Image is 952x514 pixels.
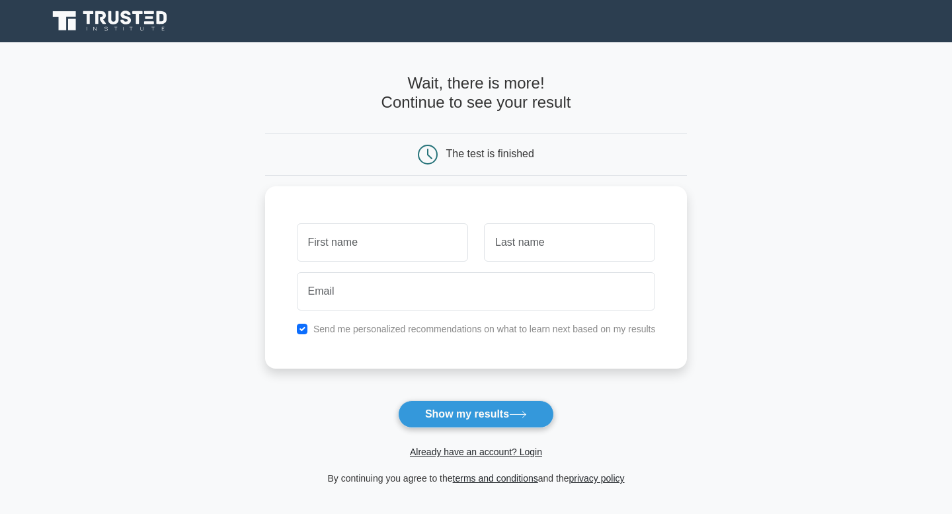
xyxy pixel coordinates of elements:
[257,470,695,486] div: By continuing you agree to the and the
[446,148,534,159] div: The test is finished
[569,473,625,484] a: privacy policy
[410,447,542,457] a: Already have an account? Login
[453,473,538,484] a: terms and conditions
[297,272,656,311] input: Email
[265,74,688,112] h4: Wait, there is more! Continue to see your result
[297,223,468,262] input: First name
[398,400,554,428] button: Show my results
[313,324,656,334] label: Send me personalized recommendations on what to learn next based on my results
[484,223,655,262] input: Last name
